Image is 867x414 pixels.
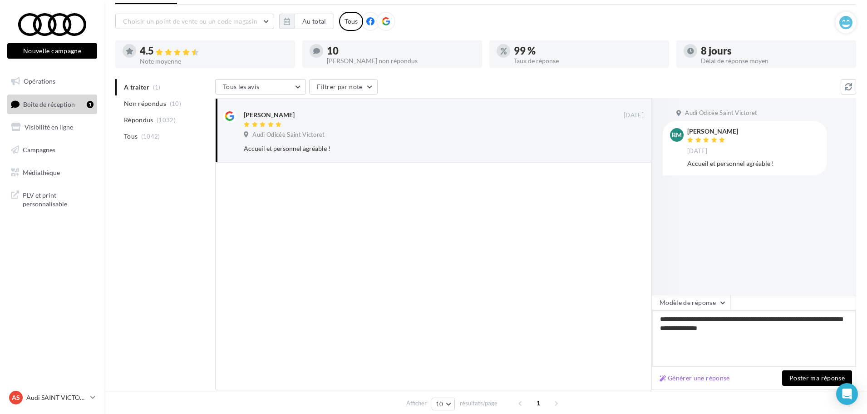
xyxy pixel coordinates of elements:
div: Open Intercom Messenger [836,383,858,405]
a: Campagnes [5,140,99,160]
span: Choisir un point de vente ou un code magasin [123,17,257,25]
a: Médiathèque [5,163,99,182]
div: 1 [87,101,94,108]
span: Campagnes [23,146,55,154]
span: résultats/page [460,399,498,408]
p: Audi SAINT VICTORET [26,393,87,402]
a: Opérations [5,72,99,91]
div: 8 jours [701,46,849,56]
span: (1032) [157,116,176,124]
span: Non répondus [124,99,166,108]
span: Opérations [24,77,55,85]
span: (1042) [141,133,160,140]
div: [PERSON_NAME] [244,110,295,120]
span: Répondus [124,115,153,125]
span: [DATE] [624,111,644,120]
button: Tous les avis [215,79,306,95]
div: Taux de réponse [514,58,662,64]
span: Audi Odicée Saint Victoret [685,109,757,117]
button: Filtrer par note [309,79,378,95]
div: 10 [327,46,475,56]
div: Accueil et personnel agréable ! [687,159,820,168]
span: Audi Odicée Saint Victoret [252,131,325,139]
span: Boîte de réception [23,100,75,108]
div: Délai de réponse moyen [701,58,849,64]
a: Boîte de réception1 [5,95,99,114]
button: Modèle de réponse [652,295,731,310]
span: 1 [531,396,546,410]
span: (10) [170,100,181,107]
span: Tous [124,132,138,141]
div: Tous [339,12,363,31]
a: PLV et print personnalisable [5,185,99,212]
button: Générer une réponse [656,373,734,384]
div: 4.5 [140,46,288,56]
a: Visibilité en ligne [5,118,99,137]
span: Afficher [406,399,427,408]
button: Nouvelle campagne [7,43,97,59]
span: BM [672,130,682,140]
span: Médiathèque [23,168,60,176]
button: Au total [279,14,334,29]
span: Visibilité en ligne [25,123,73,131]
div: [PERSON_NAME] non répondus [327,58,475,64]
span: PLV et print personnalisable [23,189,94,209]
button: Poster ma réponse [782,370,852,386]
span: AS [12,393,20,402]
button: Au total [295,14,334,29]
a: AS Audi SAINT VICTORET [7,389,97,406]
div: Accueil et personnel agréable ! [244,144,585,153]
div: Note moyenne [140,58,288,65]
span: 10 [436,400,443,408]
span: [DATE] [687,147,707,155]
div: [PERSON_NAME] [687,128,738,135]
button: 10 [432,398,455,410]
button: Choisir un point de vente ou un code magasin [115,14,274,29]
span: Tous les avis [223,83,260,90]
div: 99 % [514,46,662,56]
